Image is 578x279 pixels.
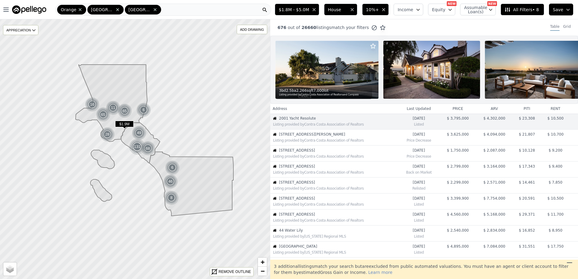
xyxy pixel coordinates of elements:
[270,104,398,114] th: Address
[547,212,563,216] span: $ 11,700
[165,160,180,175] img: g1.png
[541,104,570,114] th: rent
[401,137,437,143] div: Price Decrease
[117,103,133,119] img: g2.png
[117,103,132,119] div: 65
[401,180,437,185] time: 2025-09-17 05:00
[270,260,578,279] div: 3 additional listing s match your search but are excluded from public automated valuations. You m...
[96,107,111,122] img: g2.png
[140,141,156,156] div: 68
[164,191,179,205] div: 8
[401,244,437,249] time: 2025-09-17 02:26
[549,228,563,232] span: $ 8,950
[513,104,541,114] th: piti
[275,41,378,99] img: Property Photo 1
[519,164,535,168] span: $ 17,343
[460,4,496,15] button: Assumable Loan(s)
[401,116,437,121] time: 2025-09-17 14:23
[447,164,469,168] span: $ 2,799,000
[362,4,389,15] button: 10%+
[165,160,180,175] div: 6
[483,212,505,216] span: $ 5,168,000
[163,174,178,189] img: g1.png
[273,245,277,248] img: House
[553,7,563,13] span: Save
[464,5,483,14] span: Assumable Loan(s)
[483,148,505,152] span: $ 2,087,000
[447,116,469,120] span: $ 3,795,000
[140,141,156,156] img: g2.png
[428,4,455,15] button: Equity
[129,139,146,155] img: g3.png
[96,107,111,122] div: 65
[85,97,100,112] img: g1.png
[100,127,115,142] img: g1.png
[279,148,398,153] span: [STREET_ADDRESS]
[398,104,440,114] th: Last Updated
[273,197,277,200] img: House
[487,1,497,6] div: NEW
[549,4,573,15] button: Save
[483,132,505,136] span: $ 4,094,000
[273,170,398,175] div: Listing provided by Contra Costa Association of Realtors
[273,138,398,143] div: Listing provided by Contra Costa Association of Realtors
[136,103,151,117] div: 6
[324,4,357,15] button: House
[300,25,317,30] span: 26660
[366,7,379,13] span: 10%+
[273,202,398,207] div: Listing provided by Contra Costa Association of Realtors
[401,228,437,233] time: 2025-09-17 04:50
[273,165,277,168] img: House
[401,169,437,175] div: Back on Market
[401,201,437,207] div: Listed
[273,117,277,120] img: House
[483,196,505,200] span: $ 7,754,000
[279,228,398,233] span: 44 Water Lily
[61,7,76,13] span: Orange
[279,88,369,93] div: 3 bd 2.5 ba sqft lot
[270,24,386,31] div: out of listings
[106,101,120,115] div: 11
[432,7,445,13] span: Equity
[273,234,398,239] div: Listing provided by [US_STATE] Regional MLS
[279,132,398,137] span: [STREET_ADDRESS][PERSON_NAME]
[132,126,147,140] img: g1.png
[279,244,398,249] span: [GEOGRAPHIC_DATA]
[115,121,134,130] div: $1.9M
[483,116,505,120] span: $ 4,302,000
[100,127,115,142] div: 28
[328,7,347,13] span: House
[273,218,398,223] div: Listing provided by Contra Costa Association of Realtors
[447,180,469,184] span: $ 2,299,000
[279,116,398,121] span: 2001 Yacht Resolute
[547,196,563,200] span: $ 10,500
[547,116,563,120] span: $ 10,500
[447,196,469,200] span: $ 3,399,900
[132,126,146,140] div: 49
[519,196,535,200] span: $ 20,591
[3,262,17,276] a: Layers
[85,97,99,112] div: 16
[447,132,469,136] span: $ 3,625,000
[258,258,267,267] a: Zoom in
[401,217,437,223] div: Listed
[313,88,324,93] span: 7,000
[549,148,563,152] span: $ 9,200
[258,267,267,276] a: Zoom out
[91,7,114,13] span: [GEOGRAPHIC_DATA]
[401,121,437,127] div: Listed
[279,7,309,13] span: $1.8M - $5.0M
[519,148,535,152] span: $ 10,128
[279,164,398,169] span: [STREET_ADDRESS]
[483,164,505,168] span: $ 3,164,000
[519,116,535,120] span: $ 23,308
[273,149,277,152] img: House
[279,93,369,97] div: Listing provided by Contra Costa Association of Realtors and Compass
[368,270,392,275] span: Learn more
[164,191,179,205] img: g1.png
[12,5,46,14] img: Pellego
[519,132,535,136] span: $ 21,807
[440,104,476,114] th: price
[447,212,469,216] span: $ 4,560,000
[273,154,398,159] div: Listing provided by Contra Costa Association of Realtors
